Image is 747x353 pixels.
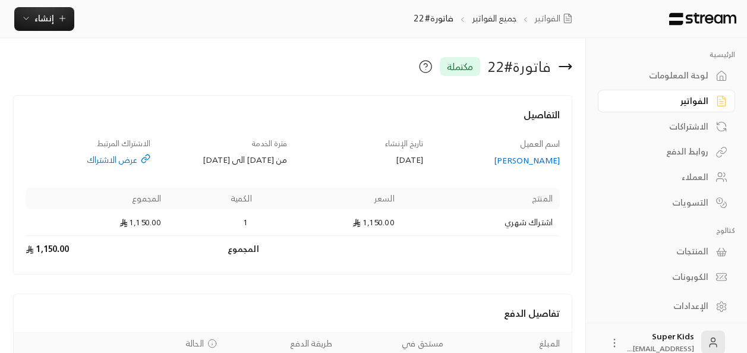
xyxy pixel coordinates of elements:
p: فاتورة#22 [414,12,453,25]
a: الاشتراكات [598,115,735,138]
h4: التفاصيل [26,108,560,134]
span: اسم العميل [520,136,560,151]
span: مكتملة [447,59,473,74]
div: فاتورة # 22 [487,57,551,76]
button: إنشاء [14,7,74,31]
th: المجموع [26,188,168,209]
div: التسويات [613,197,708,209]
span: الحالة [185,338,204,349]
div: [DATE] [298,154,423,166]
span: الاشتراك المرتبط [97,137,150,150]
td: 1,150.00 [26,209,168,236]
span: فترة الخدمة [251,137,287,150]
div: المنتجات [613,245,708,257]
div: الاشتراكات [613,121,708,133]
img: Logo [668,12,737,26]
td: اشتراك شهري [402,209,560,236]
h4: تفاصيل الدفع [26,306,560,320]
a: الكوبونات [598,266,735,289]
div: الكوبونات [613,271,708,283]
a: التسويات [598,191,735,214]
span: إنشاء [34,11,54,26]
div: من [DATE] الى [DATE] [162,154,287,166]
p: كتالوج [598,226,735,235]
div: الفواتير [613,95,708,107]
td: 1,150.00 [26,236,168,262]
table: Products [26,188,560,262]
td: المجموع [168,236,259,262]
a: عرض الاشتراك [26,154,150,166]
th: الكمية [168,188,259,209]
a: المنتجات [598,240,735,263]
th: المنتج [402,188,560,209]
span: 1 [240,216,252,228]
div: العملاء [613,171,708,183]
a: الفواتير [534,12,577,25]
a: العملاء [598,166,735,189]
a: جميع الفواتير [471,10,516,26]
a: روابط الدفع [598,140,735,163]
nav: breadcrumb [414,12,577,25]
a: لوحة المعلومات [598,64,735,87]
a: الإعدادات [598,295,735,318]
div: روابط الدفع [613,146,708,157]
p: الرئيسية [598,50,735,59]
div: الإعدادات [613,300,708,312]
td: 1,150.00 [259,209,402,236]
span: تاريخ الإنشاء [385,137,423,150]
div: لوحة المعلومات [613,70,708,81]
a: الفواتير [598,90,735,113]
a: [PERSON_NAME] [435,155,560,166]
th: السعر [259,188,402,209]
